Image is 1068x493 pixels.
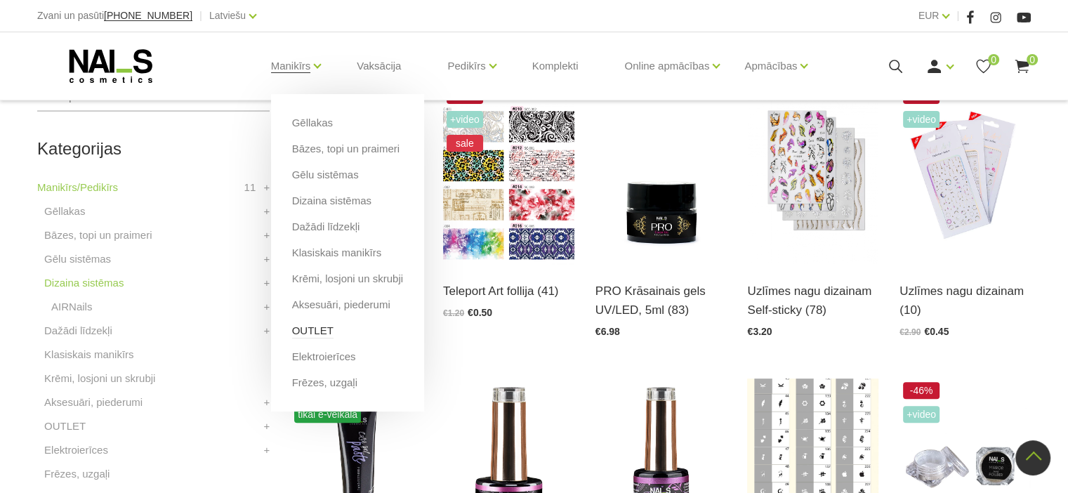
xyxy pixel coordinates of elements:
span: €0.45 [924,326,949,337]
span: €3.20 [747,326,772,337]
span: +Video [903,406,940,423]
a: + [264,322,270,339]
span: 0 [1027,54,1038,65]
a: + [264,275,270,291]
a: Elektroierīces [44,442,108,459]
a: Komplekti [521,32,590,100]
a: Bāzes, topi un praimeri [292,141,400,157]
a: Manikīrs [271,38,311,94]
a: + [264,179,270,196]
a: PRO Krāsainais gels UV/LED, 5ml (83) [595,282,727,320]
a: EUR [918,7,940,24]
a: OUTLET [44,418,86,435]
div: Zvani un pasūti [37,7,192,25]
span: €2.90 [899,327,921,337]
a: 0 [1013,58,1031,75]
a: + [264,298,270,315]
span: +Video [903,111,940,128]
a: Online apmācības [624,38,709,94]
a: Uzlīmes nagu dizainam Self-sticky (78) [747,282,878,320]
span: €1.20 [443,308,464,318]
a: Apmācības [744,38,797,94]
a: Frēzes, uzgaļi [44,466,110,482]
span: -46% [903,382,940,399]
a: Bāzes, topi un praimeri [44,227,152,244]
h2: Kategorijas [37,140,270,158]
span: | [199,7,202,25]
span: €0.50 [468,307,492,318]
a: Aksesuāri, piederumi [44,394,143,411]
a: Uzlīmes nagu dizainam (10) [899,282,1031,320]
a: AIRNails [51,298,92,315]
a: Dizaina sistēmas [44,275,124,291]
span: 0 [988,54,999,65]
a: Dažādi līdzekļi [292,219,360,235]
a: Pedikīrs [447,38,485,94]
span: tikai e-veikalā [294,406,361,423]
a: Elektroierīces [292,349,356,364]
a: Gēllakas [292,115,333,131]
a: Teleport Art follija (41) [443,282,574,301]
img: Profesionālās dizaina uzlīmes nagiem... [899,84,1031,264]
a: + [264,442,270,459]
a: Latviešu [209,7,246,24]
span: +Video [447,111,483,128]
a: [PHONE_NUMBER] [104,11,192,21]
a: Gēllakas [44,203,85,220]
a: Krēmi, losjoni un skrubji [44,370,155,387]
a: Klasiskais manikīrs [292,245,382,261]
span: €6.98 [595,326,620,337]
span: | [956,7,959,25]
span: [PHONE_NUMBER] [104,10,192,21]
span: 11 [244,179,256,196]
a: 0 [975,58,992,75]
a: Krēmi, losjoni un skrubji [292,271,403,287]
a: + [264,418,270,435]
a: Gēlu sistēmas [292,167,359,183]
img: Augstas kvalitātes krāsainie geli ar 4D pigmentu un piesātinātu toni. Dod iespēju zīmēt smalkas l... [595,84,727,264]
a: Gēlu sistēmas [44,251,111,268]
a: + [264,251,270,268]
img: Folija nagu dizainam, paredzēta lietot kopā ar Teleport Sticky Gel.Piedāvājumā 40 veidi, 20 x 4cm... [443,84,574,264]
a: Klasiskais manikīrs [44,346,134,363]
a: + [264,227,270,244]
a: Vaksācija [345,32,412,100]
a: Frēzes, uzgaļi [292,375,357,390]
a: Dizaina sistēmas [292,193,371,209]
a: Dažādi līdzekļi [44,322,112,339]
span: sale [447,135,483,152]
a: OUTLET [292,323,334,338]
a: Manikīrs/Pedikīrs [37,179,118,196]
a: Aksesuāri, piederumi [292,297,390,313]
a: + [264,394,270,411]
img: Dažādu stilu nagu uzlīmes. Piemērotas gan modelētiem nagiem, gan gēllakas pārklājumam. Pamatam na... [747,84,878,264]
a: + [264,203,270,220]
